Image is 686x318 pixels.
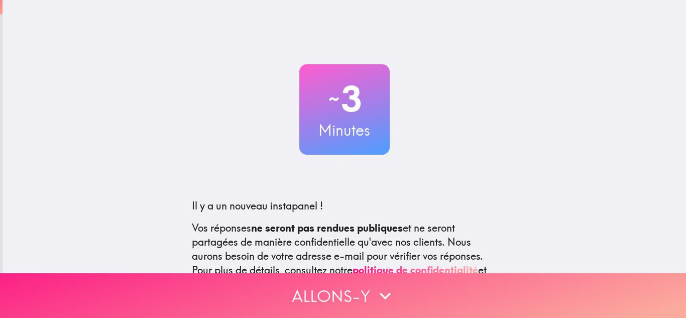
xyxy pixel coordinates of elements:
[299,78,390,120] h2: 3
[353,264,478,276] a: politique de confidentialité
[192,199,323,212] span: Il y a un nouveau instapanel !
[327,84,341,114] span: ~
[251,222,403,234] b: ne seront pas rendues publiques
[299,120,390,141] h3: Minutes
[192,221,497,291] p: Vos réponses et ne seront partagées de manière confidentielle qu'avec nos clients. Nous aurons be...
